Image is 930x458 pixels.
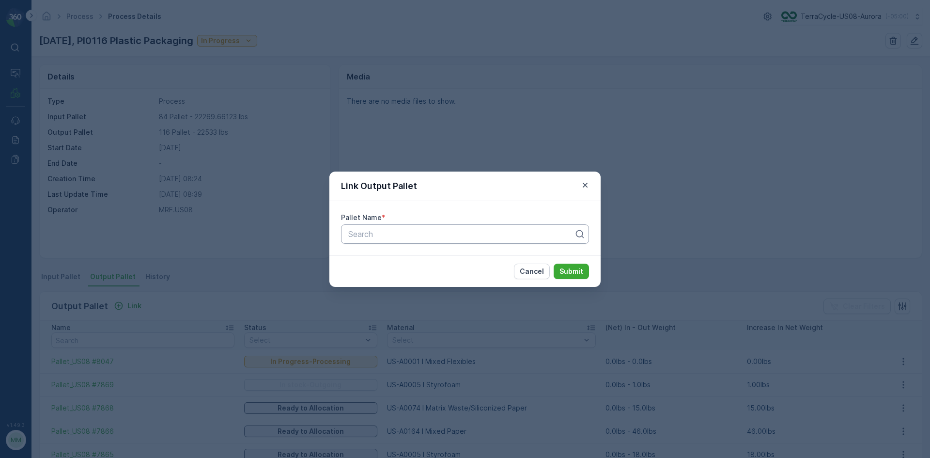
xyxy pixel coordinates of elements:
[514,264,550,279] button: Cancel
[554,264,589,279] button: Submit
[559,267,583,276] p: Submit
[520,267,544,276] p: Cancel
[341,213,382,221] label: Pallet Name
[348,228,574,240] p: Search
[341,179,417,193] p: Link Output Pallet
